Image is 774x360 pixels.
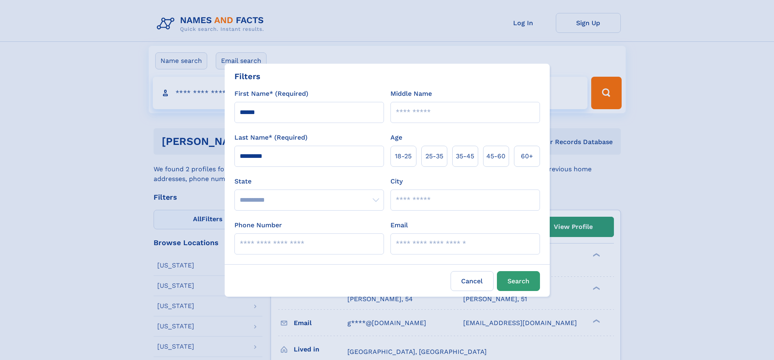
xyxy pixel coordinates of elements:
[456,151,474,161] span: 35‑45
[390,133,402,142] label: Age
[234,220,282,230] label: Phone Number
[486,151,505,161] span: 45‑60
[521,151,533,161] span: 60+
[497,271,540,291] button: Search
[390,89,432,99] label: Middle Name
[395,151,412,161] span: 18‑25
[451,271,494,291] label: Cancel
[234,133,308,142] label: Last Name* (Required)
[390,220,408,230] label: Email
[425,151,443,161] span: 25‑35
[234,89,308,99] label: First Name* (Required)
[234,70,260,82] div: Filters
[390,177,403,186] label: City
[234,177,384,186] label: State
